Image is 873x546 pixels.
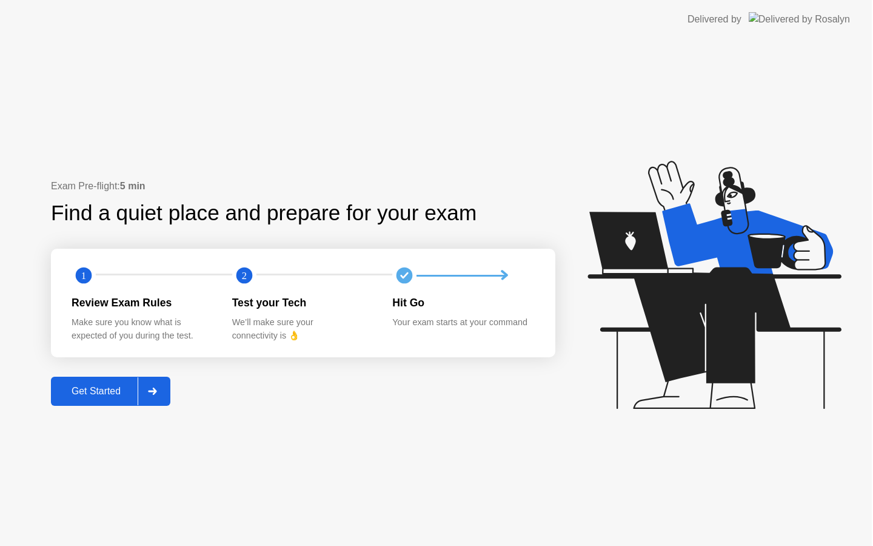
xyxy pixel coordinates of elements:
[687,12,741,27] div: Delivered by
[51,197,478,229] div: Find a quiet place and prepare for your exam
[120,181,145,191] b: 5 min
[232,295,373,311] div: Test your Tech
[749,12,850,26] img: Delivered by Rosalyn
[72,295,213,311] div: Review Exam Rules
[232,316,373,342] div: We’ll make sure your connectivity is 👌
[242,270,247,281] text: 2
[55,386,138,397] div: Get Started
[72,316,213,342] div: Make sure you know what is expected of you during the test.
[81,270,86,281] text: 1
[392,316,533,329] div: Your exam starts at your command
[392,295,533,311] div: Hit Go
[51,179,555,194] div: Exam Pre-flight:
[51,377,170,406] button: Get Started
